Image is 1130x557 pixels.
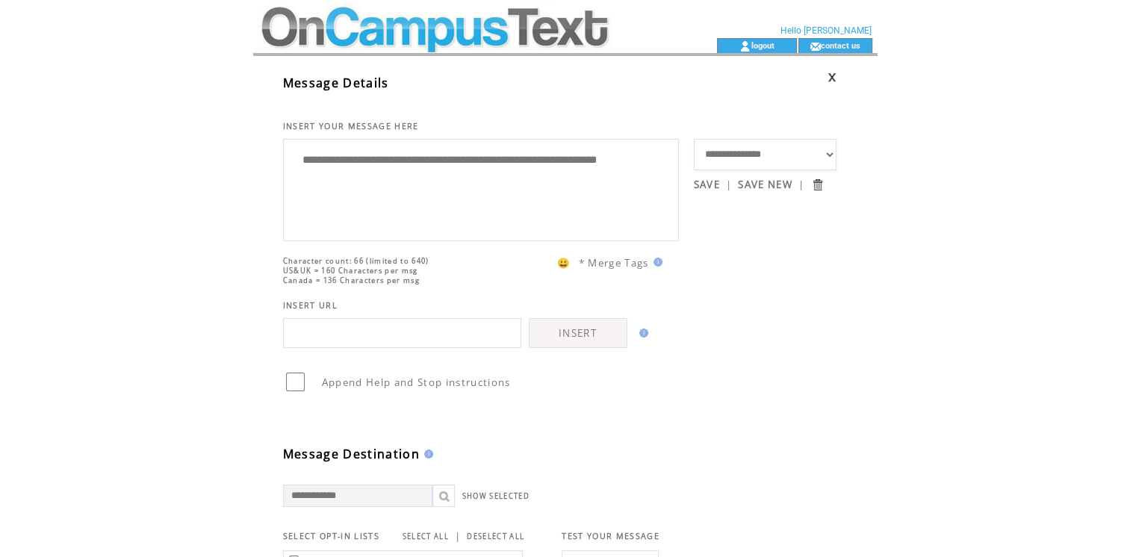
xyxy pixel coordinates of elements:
img: help.gif [420,449,433,458]
a: contact us [821,40,860,50]
span: Hello [PERSON_NAME] [780,25,872,36]
a: logout [751,40,774,50]
span: * Merge Tags [579,256,649,270]
input: Submit [810,178,825,192]
span: TEST YOUR MESSAGE [562,531,659,541]
a: SAVE [694,178,720,191]
span: US&UK = 160 Characters per msg [283,266,418,276]
img: help.gif [649,258,662,267]
span: | [455,529,461,543]
span: Character count: 66 (limited to 640) [283,256,429,266]
img: account_icon.gif [739,40,751,52]
img: contact_us_icon.gif [810,40,821,52]
img: help.gif [635,329,648,337]
span: Canada = 136 Characters per msg [283,276,420,285]
span: | [798,178,804,191]
span: INSERT YOUR MESSAGE HERE [283,121,419,131]
a: SELECT ALL [403,532,449,541]
a: INSERT [529,318,627,348]
span: 😀 [557,256,571,270]
span: Append Help and Stop instructions [322,376,511,389]
a: DESELECT ALL [467,532,524,541]
span: Message Details [283,75,389,91]
span: SELECT OPT-IN LISTS [283,531,379,541]
a: SHOW SELECTED [462,491,530,501]
span: Message Destination [283,446,420,462]
span: | [726,178,732,191]
a: SAVE NEW [738,178,792,191]
span: INSERT URL [283,300,338,311]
